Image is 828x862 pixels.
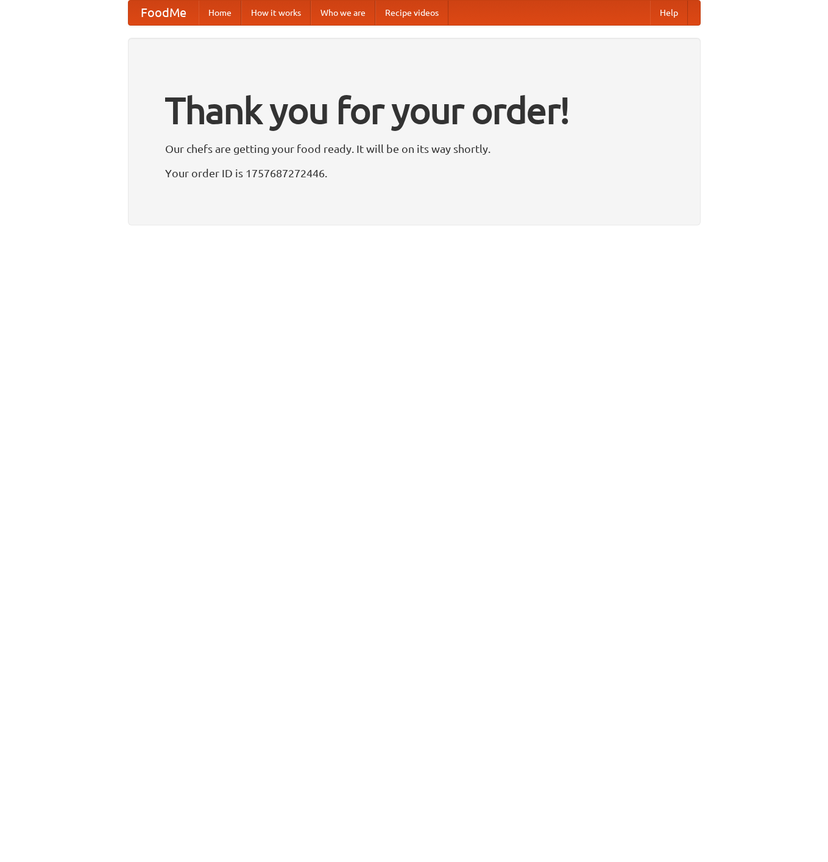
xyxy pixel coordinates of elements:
a: How it works [241,1,311,25]
a: Home [199,1,241,25]
a: FoodMe [129,1,199,25]
a: Recipe videos [375,1,448,25]
p: Your order ID is 1757687272446. [165,164,663,182]
h1: Thank you for your order! [165,81,663,140]
a: Who we are [311,1,375,25]
a: Help [650,1,688,25]
p: Our chefs are getting your food ready. It will be on its way shortly. [165,140,663,158]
